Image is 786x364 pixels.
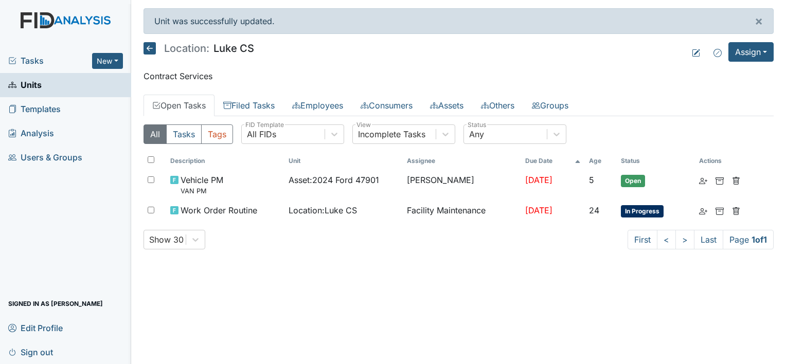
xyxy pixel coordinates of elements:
span: In Progress [621,205,664,217]
nav: task-pagination [628,230,774,249]
span: Work Order Routine [181,204,257,216]
span: × [755,13,763,28]
a: Archive [716,174,724,186]
div: Type filter [144,124,233,144]
span: Analysis [8,125,54,141]
button: New [92,53,123,69]
span: Edit Profile [8,320,63,336]
span: Units [8,77,42,93]
div: Open Tasks [144,124,774,249]
th: Toggle SortBy [521,152,585,170]
small: VAN PM [181,186,223,196]
div: Incomplete Tasks [358,128,425,140]
td: Facility Maintenance [403,200,521,222]
span: [DATE] [525,205,552,215]
button: × [744,9,773,33]
strong: 1 of 1 [752,234,767,245]
th: Toggle SortBy [585,152,616,170]
a: Open Tasks [144,95,215,116]
div: Any [469,128,484,140]
span: 5 [589,175,594,185]
a: > [675,230,694,249]
span: Signed in as [PERSON_NAME] [8,296,103,312]
a: Consumers [352,95,421,116]
span: Location : Luke CS [289,204,357,216]
a: Archive [716,204,724,216]
div: Unit was successfully updated. [144,8,774,34]
span: Templates [8,101,61,117]
span: Location: [164,43,209,53]
span: Users & Groups [8,150,82,166]
h5: Luke CS [144,42,254,54]
span: Page [723,230,774,249]
a: Delete [732,174,740,186]
input: Toggle All Rows Selected [148,156,154,163]
th: Actions [695,152,746,170]
td: [PERSON_NAME] [403,170,521,200]
span: Sign out [8,344,53,360]
a: Delete [732,204,740,216]
a: Assets [421,95,472,116]
th: Toggle SortBy [284,152,403,170]
a: First [628,230,657,249]
a: < [657,230,676,249]
span: Vehicle PM VAN PM [181,174,223,196]
a: Tasks [8,54,92,67]
a: Filed Tasks [215,95,283,116]
p: Contract Services [144,70,774,82]
th: Toggle SortBy [617,152,695,170]
button: Tags [201,124,233,144]
button: All [144,124,167,144]
div: All FIDs [247,128,276,140]
button: Assign [728,42,774,62]
a: Groups [523,95,577,116]
a: Employees [283,95,352,116]
a: Last [694,230,723,249]
th: Assignee [403,152,521,170]
span: Open [621,175,645,187]
div: Show 30 [149,233,184,246]
a: Others [472,95,523,116]
th: Toggle SortBy [166,152,284,170]
span: 24 [589,205,599,215]
span: [DATE] [525,175,552,185]
span: Asset : 2024 Ford 47901 [289,174,379,186]
button: Tasks [166,124,202,144]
